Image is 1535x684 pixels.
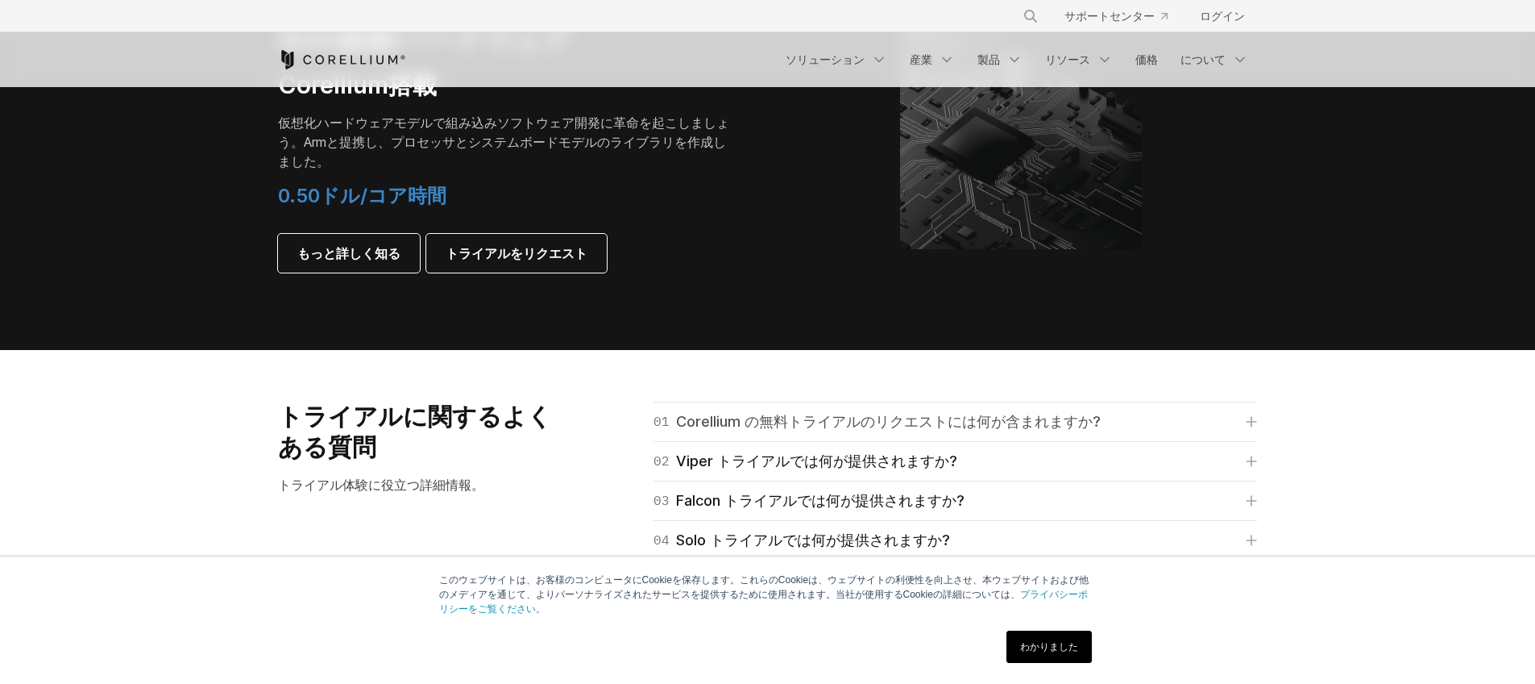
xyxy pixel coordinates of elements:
a: 03Falcon トライアルでは何が提供されますか? [653,490,1257,512]
font: ソリューション [786,52,865,66]
font: もっと詳しく知る [297,245,400,261]
a: 01Corellium の無料トライアルのリクエストには何が含まれますか? [653,411,1257,433]
font: 価格 [1135,52,1158,66]
font: 02 [653,453,670,469]
font: 製品 [977,52,1000,66]
a: コレリウムホーム [278,50,406,69]
a: わかりました [1006,631,1092,663]
font: トライアルに関するよくある質問 [278,402,552,461]
font: サポートセンター [1064,9,1155,23]
font: Solo トライアルでは何が提供されますか? [676,532,950,548]
font: Corellium の無料トライアルのリクエストには何が含まれますか? [676,413,1101,430]
font: Corellium搭載 [278,70,437,99]
font: 01 [653,413,670,429]
font: トライアルをリクエスト [446,245,587,261]
font: リソース [1045,52,1090,66]
font: 産業 [910,52,932,66]
div: ナビゲーションメニュー [776,45,1258,74]
font: 仮想化ハードウェアモデルで組み込みソフトウェア開発に革命を起こしましょう。Armと提携し、プロセッサとシステムボードモデルのライブラリを作成しました。 [278,115,729,169]
font: ログイン [1200,9,1245,23]
font: トライアル体験に役立つ詳細情報。 [278,477,484,493]
button: 検索 [1016,2,1045,31]
a: トライアルをリクエスト [426,234,607,273]
img: CorelliumのARM仮想ハードウェアプラットフォーム [900,7,1142,249]
font: 03 [653,492,670,508]
font: について [1180,52,1226,66]
font: わかりました [1020,641,1078,653]
a: 04Solo トライアルでは何が提供されますか? [653,529,1257,552]
font: 04 [653,532,670,548]
font: 0.50ドル/コア時間 [278,184,446,207]
font: Viper トライアルでは何が提供されますか? [676,453,957,469]
a: 02Viper トライアルでは何が提供されますか? [653,450,1257,473]
font: このウェブサイトは、お客様のコンピュータにCookieを保存します。これらのCookieは、ウェブサイトの利便性を向上させ、本ウェブサイトおよび他のメディアを通じて、よりパーソナライズされたサー... [439,574,1089,600]
a: もっと詳しく知る [278,234,420,273]
font: Falcon トライアルでは何が提供されますか? [676,492,965,509]
div: ナビゲーションメニュー [1003,2,1258,31]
